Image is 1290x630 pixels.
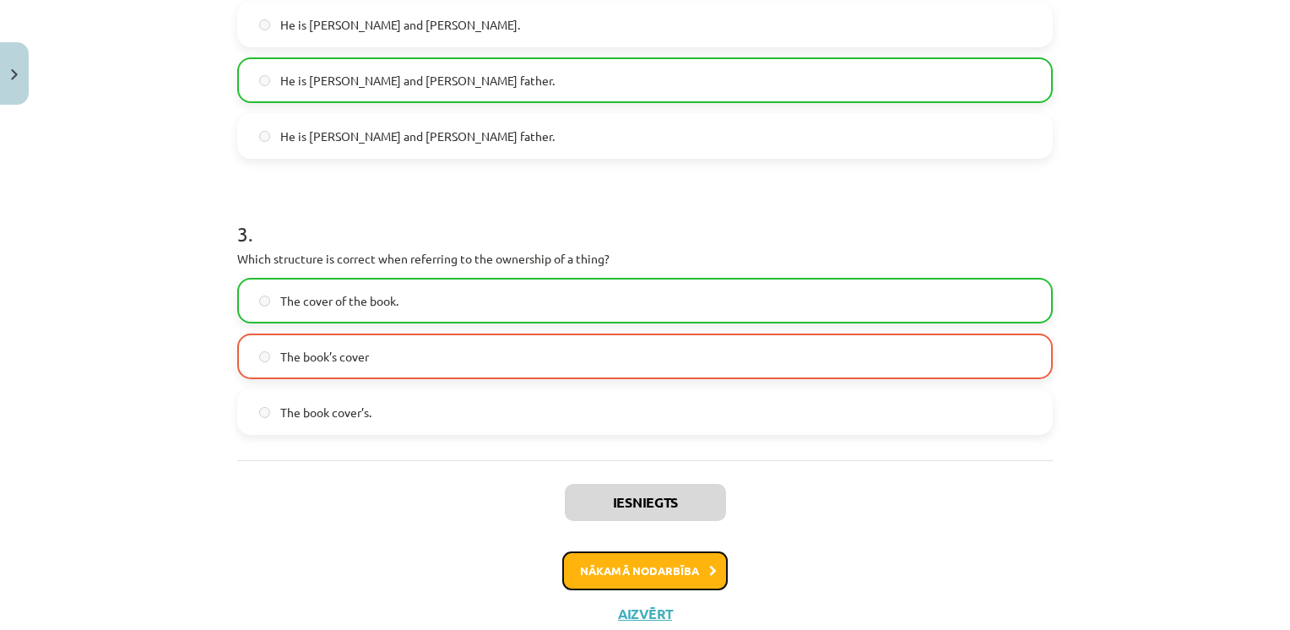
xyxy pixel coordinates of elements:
[613,606,677,622] button: Aizvērt
[280,348,369,366] span: The book’s cover
[280,404,371,421] span: The book cover’s.
[280,128,555,145] span: He is [PERSON_NAME] and [PERSON_NAME] father.
[259,19,270,30] input: He is [PERSON_NAME] and [PERSON_NAME].
[259,407,270,418] input: The book cover’s.
[280,72,555,90] span: He is [PERSON_NAME] and [PERSON_NAME] father.
[280,292,398,310] span: The cover of the book.
[562,551,728,590] button: Nākamā nodarbība
[280,16,520,34] span: He is [PERSON_NAME] and [PERSON_NAME].
[237,250,1053,268] p: Which structure is correct when referring to the ownership of a thing?
[259,131,270,142] input: He is [PERSON_NAME] and [PERSON_NAME] father.
[565,484,726,521] button: Iesniegts
[237,193,1053,245] h1: 3 .
[259,351,270,362] input: The book’s cover
[259,296,270,307] input: The cover of the book.
[259,75,270,86] input: He is [PERSON_NAME] and [PERSON_NAME] father.
[11,69,18,80] img: icon-close-lesson-0947bae3869378f0d4975bcd49f059093ad1ed9edebbc8119c70593378902aed.svg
